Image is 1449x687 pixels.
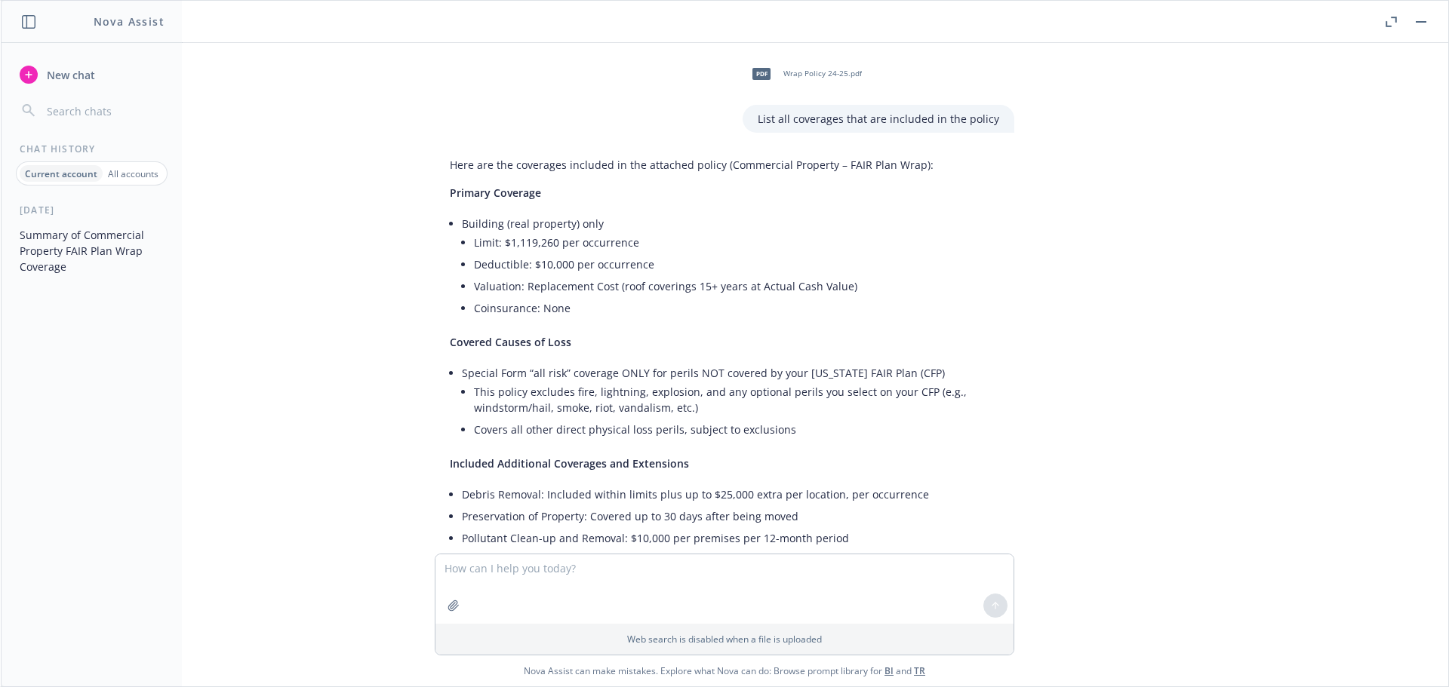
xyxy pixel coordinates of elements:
[44,67,95,83] span: New chat
[445,633,1004,646] p: Web search is disabled when a file is uploaded
[44,100,164,121] input: Search chats
[474,275,999,297] li: Valuation: Replacement Cost (roof coverings 15+ years at Actual Cash Value)
[25,167,97,180] p: Current account
[450,456,689,471] span: Included Additional Coverages and Extensions
[752,68,771,79] span: pdf
[462,549,999,587] li: Increased Cost of Construction (Ordinance or Law): Up to $10,000 or 5% of the building limit (whi...
[462,213,999,322] li: Building (real property) only
[2,204,182,216] div: [DATE]
[462,505,999,527] li: Preservation of Property: Covered up to 30 days after being moved
[743,55,865,93] div: pdfWrap Policy 24-25.pdf
[462,362,999,443] li: Special Form “all risk” coverage ONLY for perils NOT covered by your [US_STATE] FAIR Plan (CFP)
[462,483,999,505] li: Debris Removal: Included within limits plus up to $25,000 extra per location, per occurrence
[108,167,158,180] p: All accounts
[14,222,170,279] button: Summary of Commercial Property FAIR Plan Wrap Coverage
[474,381,999,419] li: This policy excludes fire, lightning, explosion, and any optional perils you select on your CFP (...
[474,253,999,275] li: Deductible: $10,000 per occurrence
[450,157,999,173] p: Here are the coverages included in the attached policy (Commercial Property – FAIR Plan Wrap):
[758,111,999,127] p: List all coverages that are included in the policy
[884,664,894,677] a: BI
[450,186,541,200] span: Primary Coverage
[7,655,1442,686] span: Nova Assist can make mistakes. Explore what Nova can do: Browse prompt library for and
[462,527,999,549] li: Pollutant Clean-up and Removal: $10,000 per premises per 12-month period
[450,335,571,349] span: Covered Causes of Loss
[914,664,925,677] a: TR
[2,143,182,155] div: Chat History
[474,297,999,319] li: Coinsurance: None
[474,232,999,253] li: Limit: $1,119,260 per occurrence
[474,419,999,440] li: Covers all other direct physical loss perils, subject to exclusions
[94,14,165,29] h1: Nova Assist
[783,69,862,78] span: Wrap Policy 24-25.pdf
[14,61,170,88] button: New chat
